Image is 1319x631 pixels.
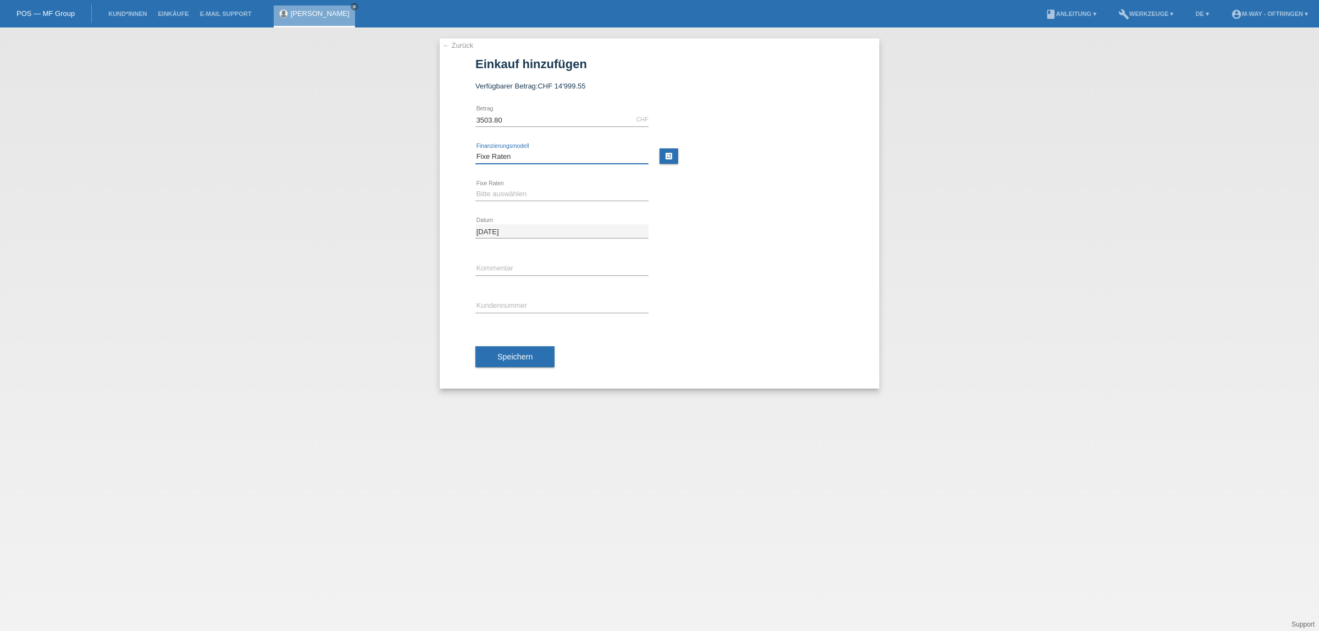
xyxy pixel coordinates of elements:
[659,148,678,164] a: calculate
[1045,9,1056,20] i: book
[497,352,533,361] span: Speichern
[195,10,257,17] a: E-Mail Support
[475,346,555,367] button: Speichern
[442,41,473,49] a: ← Zurück
[664,152,673,160] i: calculate
[1118,9,1129,20] i: build
[475,57,844,71] h1: Einkauf hinzufügen
[537,82,585,90] span: CHF 14'999.55
[1226,10,1314,17] a: account_circlem-way - Oftringen ▾
[475,82,844,90] div: Verfügbarer Betrag:
[1190,10,1214,17] a: DE ▾
[1113,10,1179,17] a: buildWerkzeuge ▾
[1292,621,1315,628] a: Support
[16,9,75,18] a: POS — MF Group
[103,10,152,17] a: Kund*innen
[291,9,350,18] a: [PERSON_NAME]
[1040,10,1102,17] a: bookAnleitung ▾
[351,3,358,10] a: close
[352,4,357,9] i: close
[1231,9,1242,20] i: account_circle
[152,10,194,17] a: Einkäufe
[636,116,649,123] div: CHF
